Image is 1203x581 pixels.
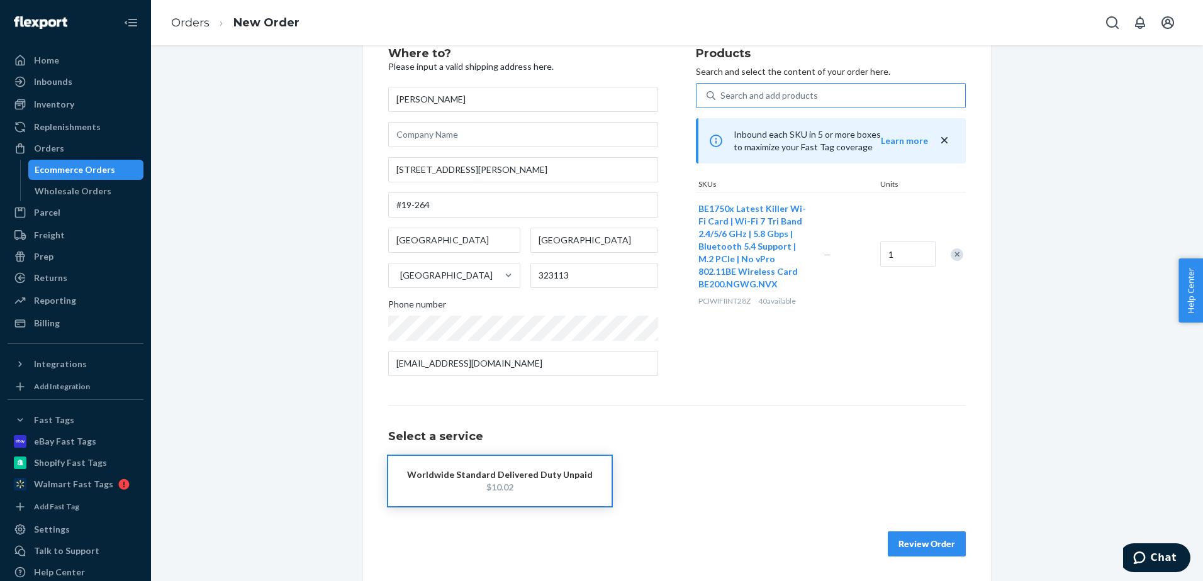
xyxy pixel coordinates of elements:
a: Reporting [8,290,143,311]
a: Orders [8,138,143,158]
div: Inventory [34,98,74,111]
h2: Where to? [388,48,658,60]
a: New Order [233,16,299,30]
div: eBay Fast Tags [34,435,96,448]
span: 40 available [758,296,796,306]
img: Flexport logo [14,16,67,29]
div: Replenishments [34,121,101,133]
a: Walmart Fast Tags [8,474,143,494]
div: Walmart Fast Tags [34,478,113,490]
div: Settings [34,523,70,536]
div: SKUs [696,179,878,192]
div: $10.02 [407,481,593,494]
input: State [530,228,658,253]
div: Add Fast Tag [34,501,79,512]
a: Ecommerce Orders [28,160,144,180]
span: BE1750x Latest Killer Wi-Fi Card | Wi-Fi 7 Tri Band 2.4/5/6 GHz | 5.8 Gbps | Bluetooth 5.4 Suppor... [698,203,806,289]
button: BE1750x Latest Killer Wi-Fi Card | Wi-Fi 7 Tri Band 2.4/5/6 GHz | 5.8 Gbps | Bluetooth 5.4 Suppor... [698,202,809,290]
div: Wholesale Orders [35,185,111,197]
div: Inbounds [34,75,72,88]
div: Units [878,179,934,192]
button: Review Order [888,531,966,556]
div: Remove Item [951,248,963,261]
div: Inbound each SKU in 5 or more boxes to maximize your Fast Tag coverage [696,118,966,163]
div: Help Center [34,566,85,578]
a: Inbounds [8,72,143,92]
button: Fast Tags [8,410,143,430]
div: Reporting [34,294,76,307]
button: Open Search Box [1100,10,1125,35]
a: Shopify Fast Tags [8,453,143,473]
button: Help Center [1178,258,1203,323]
input: Street Address 2 (Optional) [388,192,658,218]
span: PCIWIFIINT28Z [698,296,751,306]
a: Returns [8,268,143,288]
div: Parcel [34,206,60,219]
a: Add Integration [8,379,143,394]
button: Close Navigation [118,10,143,35]
div: Orders [34,142,64,155]
div: Ecommerce Orders [35,163,115,176]
iframe: Opens a widget where you can chat to one of our agents [1123,543,1190,575]
input: Email (Only Required for International) [388,351,658,376]
button: close [938,134,951,147]
input: Quantity [880,241,936,267]
button: Learn more [881,135,928,147]
div: Freight [34,229,65,241]
div: Prep [34,250,53,263]
span: — [824,249,831,260]
a: Prep [8,246,143,267]
span: Phone number [388,298,446,316]
button: Integrations [8,354,143,374]
input: ZIP Code [530,263,658,288]
button: Open notifications [1127,10,1153,35]
button: Worldwide Standard Delivered Duty Unpaid$10.02 [388,456,612,506]
input: Company Name [388,122,658,147]
div: Fast Tags [34,414,74,426]
a: Settings [8,519,143,539]
div: Worldwide Standard Delivered Duty Unpaid [407,468,593,481]
a: Replenishments [8,117,143,137]
div: Search and add products [720,89,818,102]
div: Returns [34,272,67,284]
a: eBay Fast Tags [8,431,143,451]
div: [GEOGRAPHIC_DATA] [400,269,493,282]
a: Parcel [8,202,143,223]
div: Billing [34,317,60,329]
div: Add Integration [34,381,90,392]
p: Please input a valid shipping address here. [388,60,658,73]
input: City [388,228,520,253]
a: Inventory [8,94,143,114]
input: [GEOGRAPHIC_DATA] [399,269,400,282]
div: Home [34,54,59,67]
input: Street Address [388,157,658,182]
div: Shopify Fast Tags [34,456,107,469]
a: Billing [8,313,143,333]
a: Freight [8,225,143,245]
a: Orders [171,16,210,30]
h1: Select a service [388,431,966,443]
div: Integrations [34,358,87,370]
div: Talk to Support [34,545,99,557]
a: Home [8,50,143,70]
h2: Products [696,48,966,60]
a: Add Fast Tag [8,499,143,514]
input: First & Last Name [388,87,658,112]
p: Search and select the content of your order here. [696,65,966,78]
ol: breadcrumbs [161,4,310,41]
button: Open account menu [1155,10,1180,35]
button: Talk to Support [8,541,143,561]
a: Wholesale Orders [28,181,144,201]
